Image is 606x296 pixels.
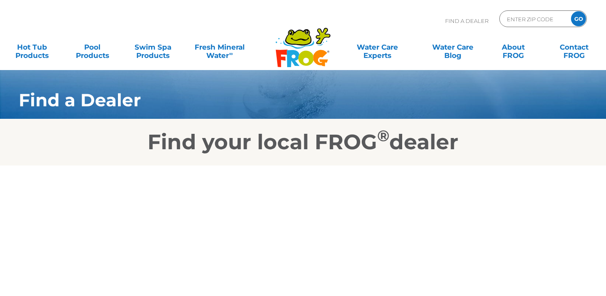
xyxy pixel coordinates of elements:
a: Fresh MineralWater∞ [190,39,249,55]
h1: Find a Dealer [19,90,541,110]
sup: ∞ [229,50,233,57]
a: AboutFROG [490,39,537,55]
a: ContactFROG [551,39,598,55]
a: Hot TubProducts [8,39,55,55]
a: Swim SpaProducts [130,39,177,55]
h2: Find your local FROG dealer [6,130,600,155]
img: Frog Products Logo [271,17,335,68]
a: Water CareBlog [429,39,476,55]
sup: ® [377,126,389,145]
input: GO [571,11,586,26]
a: Water CareExperts [339,39,416,55]
p: Find A Dealer [445,10,488,31]
a: PoolProducts [69,39,116,55]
